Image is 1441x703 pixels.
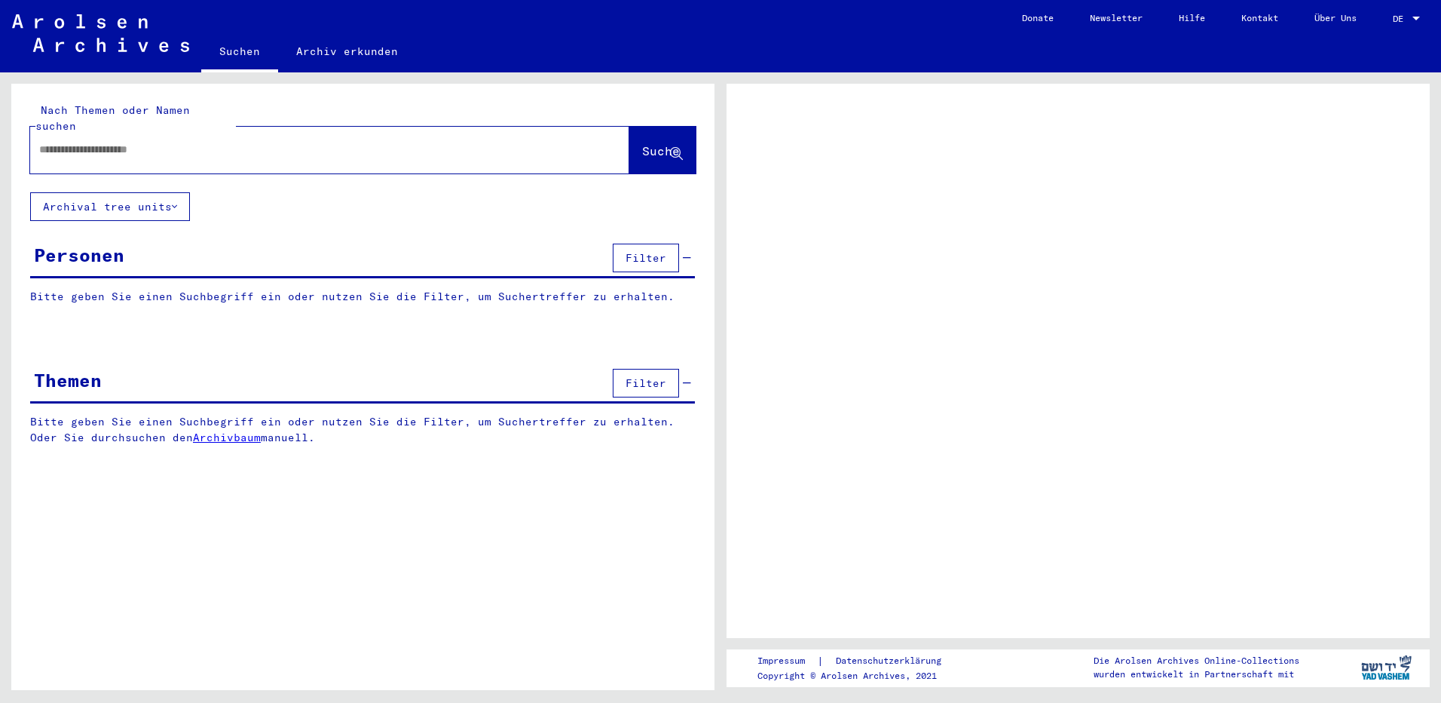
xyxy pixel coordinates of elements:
[278,33,416,69] a: Archiv erkunden
[613,244,679,272] button: Filter
[12,14,189,52] img: Arolsen_neg.svg
[193,431,261,444] a: Archivbaum
[757,653,817,669] a: Impressum
[1094,668,1299,681] p: wurden entwickelt in Partnerschaft mit
[30,289,695,305] p: Bitte geben Sie einen Suchbegriff ein oder nutzen Sie die Filter, um Suchertreffer zu erhalten.
[757,669,959,683] p: Copyright © Arolsen Archives, 2021
[626,251,666,265] span: Filter
[642,143,680,158] span: Suche
[34,241,124,269] div: Personen
[757,653,959,669] div: |
[201,33,278,72] a: Suchen
[626,376,666,390] span: Filter
[1094,654,1299,668] p: Die Arolsen Archives Online-Collections
[35,103,190,133] mat-label: Nach Themen oder Namen suchen
[30,192,190,221] button: Archival tree units
[34,367,102,394] div: Themen
[629,127,696,173] button: Suche
[613,369,679,398] button: Filter
[1358,649,1415,686] img: yv_logo.png
[1393,14,1409,24] span: DE
[824,653,959,669] a: Datenschutzerklärung
[30,414,696,446] p: Bitte geben Sie einen Suchbegriff ein oder nutzen Sie die Filter, um Suchertreffer zu erhalten. O...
